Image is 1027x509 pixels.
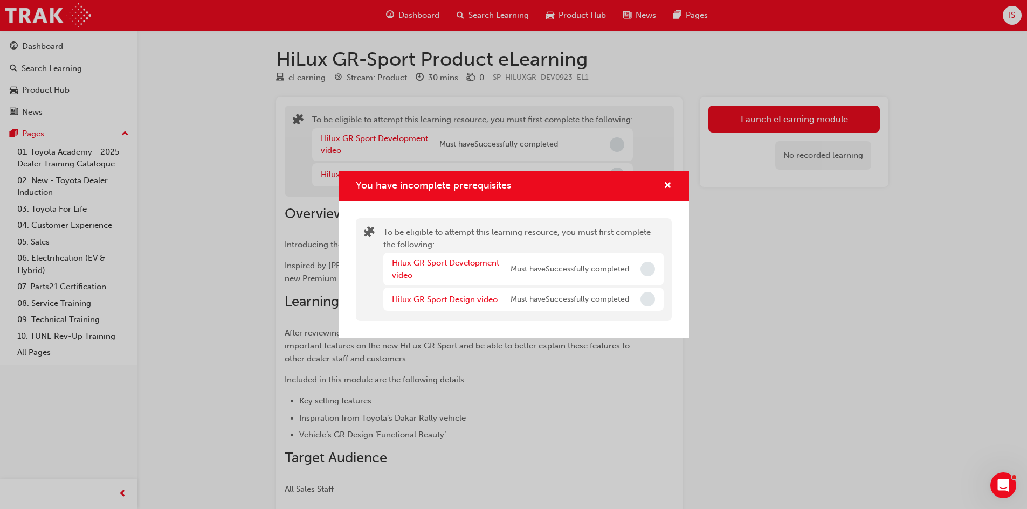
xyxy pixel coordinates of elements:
[990,472,1016,498] iframe: Intercom live chat
[664,179,672,193] button: cross-icon
[392,258,499,280] a: Hilux GR Sport Development video
[511,294,629,306] span: Must have Successfully completed
[364,227,375,240] span: puzzle-icon
[356,179,511,191] span: You have incomplete prerequisites
[640,262,655,276] span: Incomplete
[664,182,672,191] span: cross-icon
[640,292,655,306] span: Incomplete
[383,226,664,313] div: To be eligible to attempt this learning resource, you must first complete the following:
[339,171,689,339] div: You have incomplete prerequisites
[392,295,498,304] a: Hilux GR Sport Design video
[511,263,629,276] span: Must have Successfully completed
